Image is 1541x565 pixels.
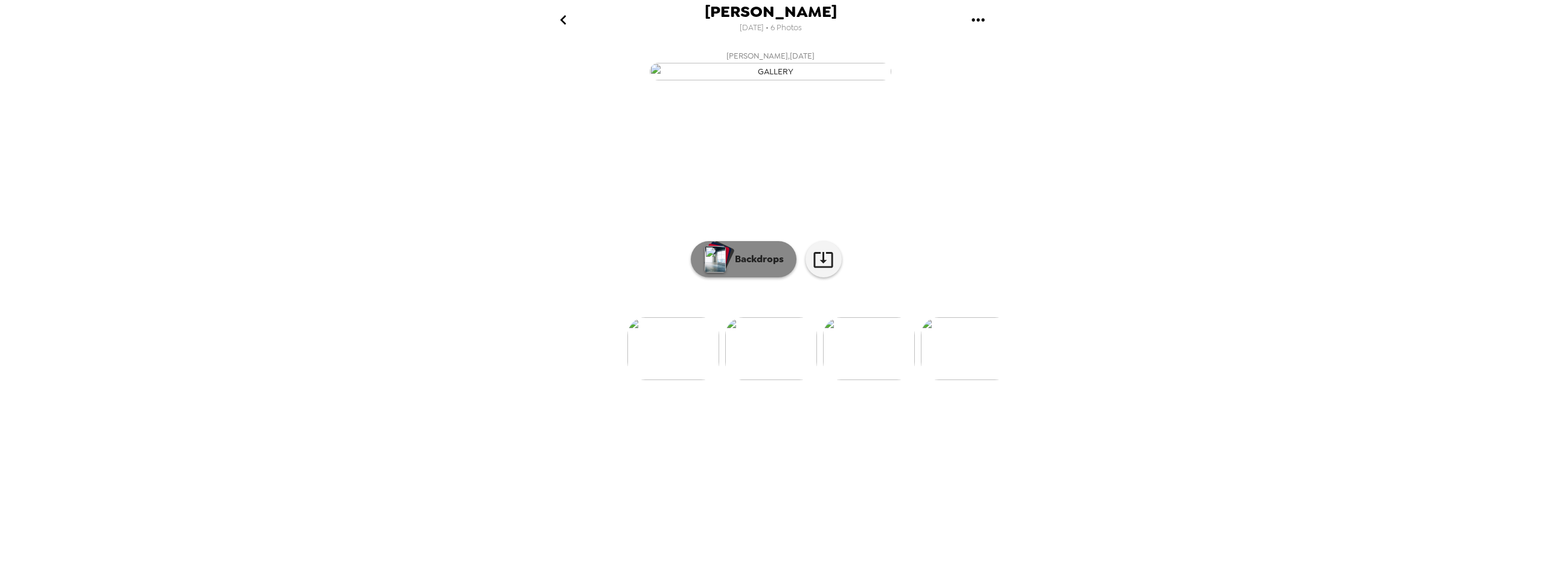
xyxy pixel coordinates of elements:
img: gallery [725,317,817,380]
button: [PERSON_NAME],[DATE] [529,45,1012,84]
img: gallery [650,63,891,80]
button: Backdrops [691,241,796,277]
span: [PERSON_NAME] , [DATE] [726,49,815,63]
img: gallery [823,317,915,380]
span: [DATE] • 6 Photos [740,20,802,36]
p: Backdrops [729,252,784,266]
img: gallery [921,317,1013,380]
span: [PERSON_NAME] [705,4,837,20]
img: gallery [627,317,719,380]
